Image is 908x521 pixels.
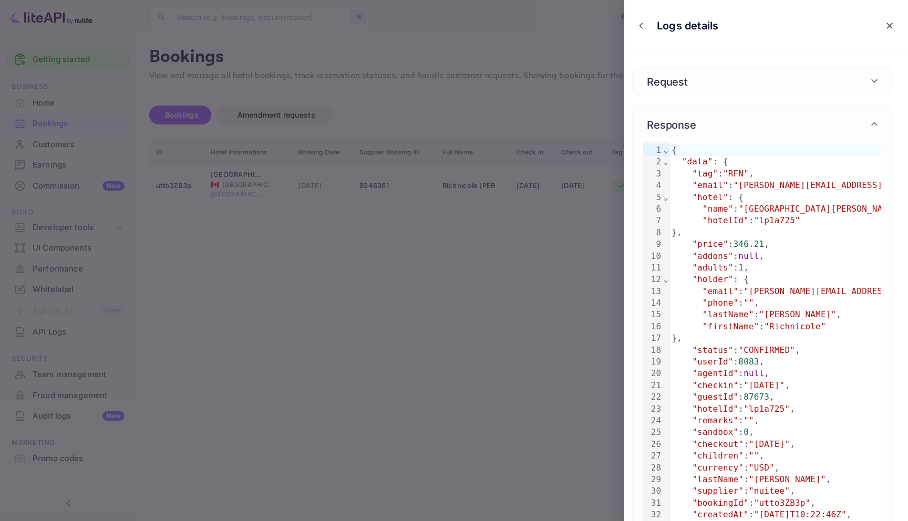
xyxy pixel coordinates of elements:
[633,18,649,34] button: close
[738,251,759,261] span: null
[744,368,764,378] span: null
[643,368,663,379] div: 20
[723,169,749,179] span: "RFN"
[643,403,663,415] div: 23
[643,286,663,297] div: 13
[749,439,790,449] span: "[DATE]"
[633,106,891,142] div: Response
[643,332,663,344] div: 17
[764,321,826,331] span: "Richnicole"
[682,157,713,166] span: "data"
[663,274,669,284] span: Fold line
[643,485,663,497] div: 30
[643,168,663,180] div: 3
[692,498,749,508] span: "bookingId"
[703,298,738,308] span: "phone"
[754,509,847,519] span: "[DATE]T10:22:46Z"
[692,368,738,378] span: "agentId"
[759,309,836,319] span: "[PERSON_NAME]"
[692,486,744,496] span: "supplier"
[738,357,759,367] span: 8083
[692,239,728,249] span: "price"
[692,380,738,390] span: "checkin"
[643,215,663,226] div: 7
[692,345,733,355] span: "status"
[744,392,769,402] span: 87673
[734,239,765,249] span: 346.21
[692,192,728,202] span: "hotel"
[692,404,738,414] span: "hotelId"
[643,439,663,450] div: 26
[643,426,663,438] div: 25
[692,474,744,484] span: "lastName"
[744,298,754,308] span: ""
[663,157,669,166] span: Fold line
[692,415,738,425] span: "remarks"
[643,415,663,426] div: 24
[643,192,663,203] div: 5
[692,274,733,284] span: "holder"
[749,451,759,461] span: ""
[643,321,663,332] div: 16
[744,404,790,414] span: "lp1a725"
[880,16,899,35] button: close
[692,509,749,519] span: "createdAt"
[738,204,903,214] span: "[GEOGRAPHIC_DATA][PERSON_NAME]"
[738,263,744,273] span: 1
[663,145,669,155] span: Fold line
[643,391,663,403] div: 22
[692,392,738,402] span: "guestId"
[643,450,663,462] div: 27
[643,297,663,309] div: 14
[643,474,663,485] div: 29
[703,215,749,225] span: "hotelId"
[643,380,663,391] div: 21
[643,251,663,262] div: 10
[643,144,663,156] div: 1
[663,192,669,202] span: Fold line
[754,498,811,508] span: "utto3ZB3p"
[749,486,790,496] span: "nuitee"
[643,156,663,168] div: 2
[643,116,700,132] h6: Response
[643,509,663,520] div: 32
[749,463,775,473] span: "USD"
[738,345,795,355] span: "CONFIRMED"
[692,180,728,190] span: "email"
[744,427,749,437] span: 0
[703,204,734,214] span: "name"
[643,356,663,368] div: 19
[643,462,663,474] div: 28
[692,357,733,367] span: "userId"
[643,227,663,238] div: 8
[692,451,744,461] span: "children"
[643,238,663,250] div: 9
[643,497,663,509] div: 31
[643,203,663,215] div: 6
[643,73,692,89] h6: Request
[692,427,738,437] span: "sandbox"
[703,309,754,319] span: "lastName"
[692,251,733,261] span: "addons"
[643,180,663,191] div: 4
[692,169,718,179] span: "tag"
[692,439,744,449] span: "checkout"
[643,274,663,285] div: 12
[744,415,754,425] span: ""
[703,286,738,296] span: "email"
[692,263,733,273] span: "adults"
[749,474,826,484] span: "[PERSON_NAME]"
[643,309,663,320] div: 15
[633,68,891,94] div: Request
[744,380,785,390] span: "[DATE]"
[692,463,744,473] span: "currency"
[703,321,759,331] span: "firstName"
[657,18,718,34] p: Logs details
[643,262,663,274] div: 11
[643,345,663,356] div: 18
[754,215,800,225] span: "lp1a725"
